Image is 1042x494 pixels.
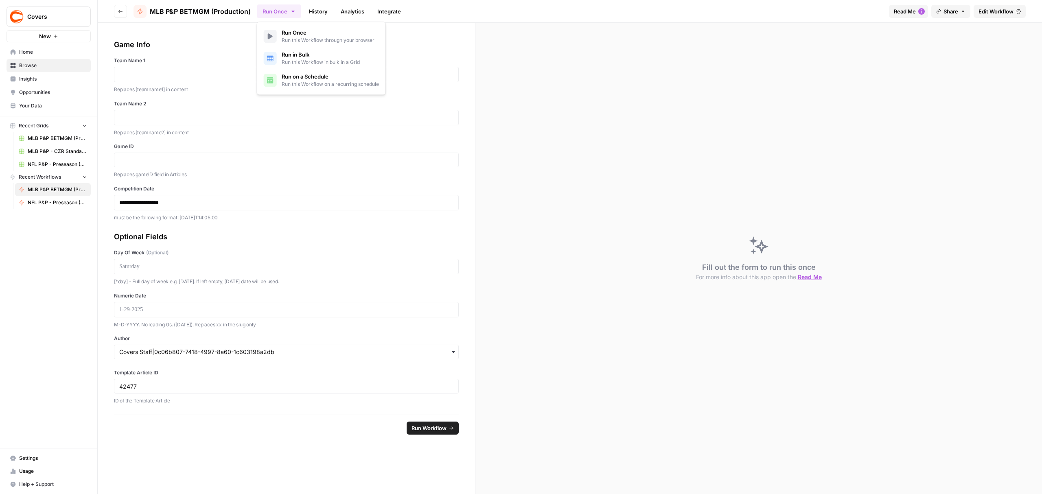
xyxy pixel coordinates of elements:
[114,143,459,150] label: Game ID
[696,262,822,281] div: Fill out the form to run this once
[282,28,374,37] span: Run Once
[150,7,251,16] span: MLB P&P BETMGM (Production)
[146,249,169,256] span: (Optional)
[114,185,459,192] label: Competition Date
[114,321,459,329] p: M-D-YYYY. No leading 0s. ([DATE]). Replaces xx in the slug only
[114,249,459,256] label: Day Of Week
[798,273,822,280] span: Read Me
[114,335,459,342] label: Author
[7,46,91,59] a: Home
[114,85,459,94] p: Replaces [teamname1] in content
[282,37,374,44] span: Run this Workflow through your browser
[943,7,958,15] span: Share
[114,397,459,405] p: ID of the Template Article
[974,5,1026,18] a: Edit Workflow
[7,99,91,112] a: Your Data
[19,75,87,83] span: Insights
[28,199,87,206] span: NFL P&P - Preseason (Production)
[304,5,333,18] a: History
[7,86,91,99] a: Opportunities
[260,47,382,69] button: Run in BulkRun this Workflow in bulk in a Grid
[114,369,459,376] label: Template Article ID
[282,72,379,81] span: Run on a Schedule
[15,132,91,145] a: MLB P&P BETMGM (Production) Grid
[260,69,382,91] a: Run on a ScheduleRun this Workflow on a recurring schedule
[407,422,459,435] button: Run Workflow
[114,214,459,222] p: must be the following format: [DATE]T14:05:00
[119,383,453,390] input: 42477
[257,22,386,95] div: Run Once
[979,7,1014,15] span: Edit Workflow
[931,5,970,18] button: Share
[7,465,91,478] a: Usage
[7,478,91,491] button: Help + Support
[28,148,87,155] span: MLB P&P - CZR Standard (Production) Grid
[114,292,459,299] label: Numeric Date
[114,129,459,137] p: Replaces [teamname2] in content
[282,50,360,59] span: Run in Bulk
[7,452,91,465] a: Settings
[19,89,87,96] span: Opportunities
[114,57,459,64] label: Team Name 1
[39,32,51,40] span: New
[894,7,916,15] span: Read Me
[15,183,91,196] a: MLB P&P BETMGM (Production)
[7,171,91,183] button: Recent Workflows
[9,9,24,24] img: Covers Logo
[19,468,87,475] span: Usage
[372,5,406,18] a: Integrate
[696,273,822,281] button: For more info about this app open the Read Me
[15,196,91,209] a: NFL P&P - Preseason (Production)
[260,25,382,47] a: Run OnceRun this Workflow through your browser
[114,39,459,50] div: Game Info
[7,7,91,27] button: Workspace: Covers
[19,62,87,69] span: Browse
[7,59,91,72] a: Browse
[134,5,251,18] a: MLB P&P BETMGM (Production)
[15,158,91,171] a: NFL P&P - Preseason (Production) Grid
[19,173,61,181] span: Recent Workflows
[28,135,87,142] span: MLB P&P BETMGM (Production) Grid
[257,4,301,18] button: Run Once
[28,161,87,168] span: NFL P&P - Preseason (Production) Grid
[114,278,459,286] p: [*day] - Full day of week e.g. [DATE]. If left empty, [DATE] date will be used.
[114,231,459,243] div: Optional Fields
[119,348,453,356] input: Covers Staff|0c06b807-7418-4997-8a60-1c603198a2db
[19,481,87,488] span: Help + Support
[7,120,91,132] button: Recent Grids
[28,186,87,193] span: MLB P&P BETMGM (Production)
[7,72,91,85] a: Insights
[19,48,87,56] span: Home
[114,170,459,179] p: Replaces gameID field in Articles
[19,102,87,109] span: Your Data
[412,424,447,432] span: Run Workflow
[27,13,77,21] span: Covers
[282,81,379,88] span: Run this Workflow on a recurring schedule
[19,122,48,129] span: Recent Grids
[336,5,369,18] a: Analytics
[15,145,91,158] a: MLB P&P - CZR Standard (Production) Grid
[19,455,87,462] span: Settings
[889,5,928,18] button: Read Me
[114,100,459,107] label: Team Name 2
[7,30,91,42] button: New
[282,59,360,66] span: Run this Workflow in bulk in a Grid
